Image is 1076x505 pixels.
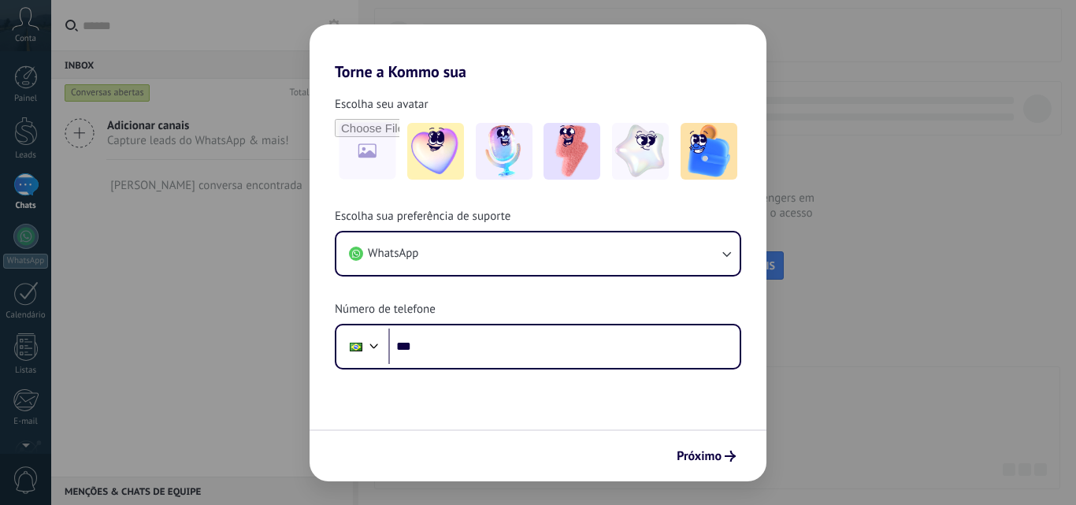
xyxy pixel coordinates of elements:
span: WhatsApp [368,246,418,262]
button: Próximo [670,443,743,470]
span: Escolha sua preferência de suporte [335,209,510,225]
button: WhatsApp [336,232,740,275]
span: Escolha seu avatar [335,97,429,113]
img: -4.jpeg [612,123,669,180]
h2: Torne a Kommo sua [310,24,766,81]
span: Número de telefone [335,302,436,317]
img: -2.jpeg [476,123,532,180]
img: -1.jpeg [407,123,464,180]
img: -5.jpeg [681,123,737,180]
span: Próximo [677,451,722,462]
div: Brazil: + 55 [341,330,371,363]
img: -3.jpeg [544,123,600,180]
